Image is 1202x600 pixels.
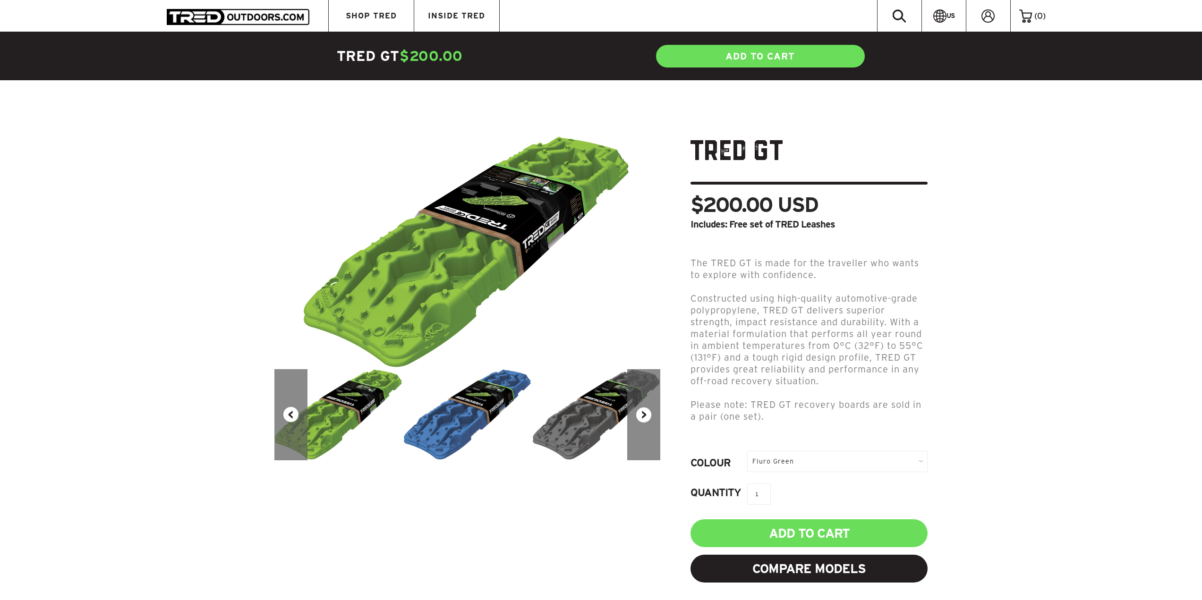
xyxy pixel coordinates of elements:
[627,369,660,460] button: Next
[691,487,747,501] label: Quantity
[747,451,928,472] div: Fluro Green
[337,47,601,66] h4: TRED GT
[167,9,309,25] img: TRED Outdoors America
[691,555,928,583] a: Compare Models
[532,369,661,460] img: TREDGT-IsometricView_Wrap_Grey_300x.png
[1019,9,1032,23] img: cart-icon
[1034,12,1046,20] span: ( )
[428,12,485,20] span: INSIDE TRED
[691,519,928,547] input: Add to Cart
[691,293,923,386] span: Constructed using high-quality automotive-grade polypropylene, TRED GT delivers superior strength...
[302,136,633,369] img: TREDGT-IsometricView_Wrap_Green_700x.png
[1037,11,1043,20] span: 0
[691,136,928,185] h1: TRED GT
[274,369,403,460] img: TREDGT-IsometricView_Wrap_Green_300x.png
[655,44,866,68] a: ADD TO CART
[346,12,397,20] span: SHOP TRED
[691,399,921,422] span: Please note: TRED GT recovery boards are sold in a pair (one set).
[691,457,747,472] label: Colour
[691,194,818,215] span: $200.00 USD
[400,48,463,64] span: $200.00
[691,257,928,281] p: The TRED GT is made for the traveller who wants to explore with confidence.
[691,220,928,229] div: Includes: Free set of TRED Leashes
[403,369,532,460] img: TREDGT-IsometricView_WrapBlue_300x.png
[274,369,307,460] button: Previous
